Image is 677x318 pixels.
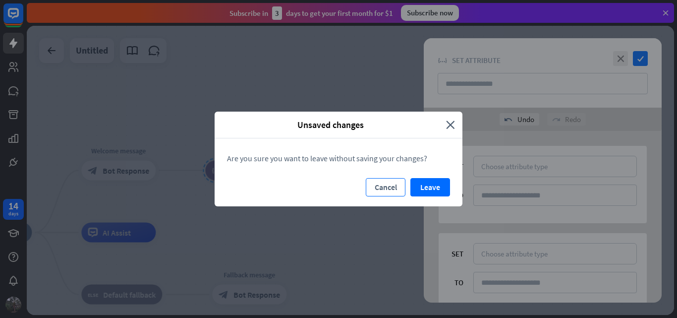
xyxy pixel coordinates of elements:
[8,4,38,34] button: Open LiveChat chat widget
[366,178,405,196] button: Cancel
[446,119,455,130] i: close
[410,178,450,196] button: Leave
[222,119,439,130] span: Unsaved changes
[227,153,427,163] span: Are you sure you want to leave without saving your changes?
